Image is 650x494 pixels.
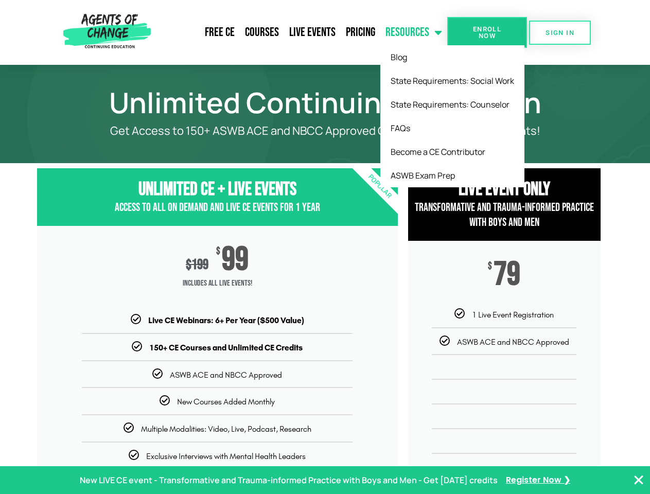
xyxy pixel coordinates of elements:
ul: Resources [380,45,524,187]
span: Includes ALL Live Events! [37,273,398,294]
button: Close Banner [633,474,645,486]
a: Free CE [200,20,240,45]
a: State Requirements: Counselor [380,93,524,116]
span: $ [186,256,191,273]
nav: Menu [155,20,447,45]
a: SIGN IN [529,21,591,45]
a: Blog [380,45,524,69]
span: 79 [494,261,520,288]
span: Multiple Modalities: Video, Live, Podcast, Research [141,424,311,434]
span: Transformative and Trauma-informed Practice with Boys and Men [415,201,594,230]
span: $ [216,246,220,257]
a: State Requirements: Social Work [380,69,524,93]
span: 99 [222,246,249,273]
span: 1 Live Event Registration [472,310,554,320]
h3: Unlimited CE + Live Events [37,179,398,201]
p: New LIVE CE event - Transformative and Trauma-informed Practice with Boys and Men - Get [DATE] cr... [80,473,498,488]
b: Live CE Webinars: 6+ Per Year ($500 Value) [148,315,304,325]
a: Register Now ❯ [506,473,570,488]
p: Get Access to 150+ ASWB ACE and NBCC Approved CE Courses and All Live Events! [73,125,577,137]
h1: Unlimited Continuing Education [32,91,619,114]
a: Pricing [341,20,380,45]
span: $ [488,261,492,272]
span: Enroll Now [464,26,511,39]
a: ASWB Exam Prep [380,164,524,187]
a: Enroll Now [447,17,527,48]
span: SIGN IN [546,29,574,36]
a: FAQs [380,116,524,140]
div: 199 [186,256,208,273]
b: 150+ CE Courses and Unlimited CE Credits [149,343,303,352]
span: ASWB ACE and NBCC Approved [170,370,282,380]
h3: Live Event Only [408,179,601,201]
span: New Courses Added Monthly [177,397,275,407]
a: Live Events [284,20,341,45]
span: Access to All On Demand and Live CE Events for 1 year [115,201,320,215]
div: Popular [320,127,439,246]
a: Resources [380,20,447,45]
a: Courses [240,20,284,45]
a: Become a CE Contributor [380,140,524,164]
span: Exclusive Interviews with Mental Health Leaders [146,451,306,461]
span: ASWB ACE and NBCC Approved [457,337,569,347]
